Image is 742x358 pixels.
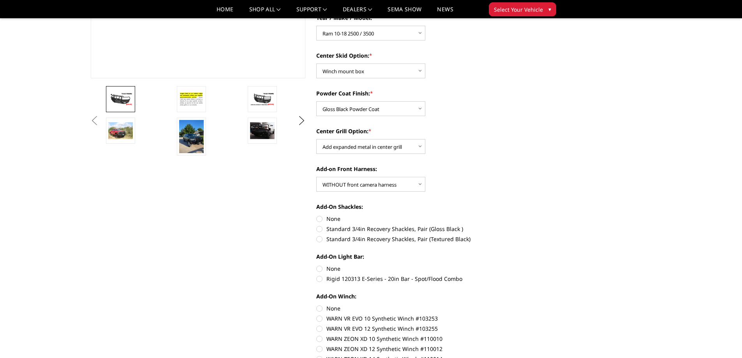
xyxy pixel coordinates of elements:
a: News [437,7,453,18]
img: T2 Series - Extreme Front Bumper (receiver or winch) [108,122,133,139]
img: T2 Series - Extreme Front Bumper (receiver or winch) [179,120,204,153]
img: T2 Series - Extreme Front Bumper (receiver or winch) [179,91,204,108]
span: Select Your Vehicle [494,5,543,14]
label: Rigid 120313 E-Series - 20in Bar - Spot/Flood Combo [316,275,531,283]
label: WARN ZEON XD 10 Synthetic Winch #110010 [316,335,531,343]
label: None [316,215,531,223]
span: ▾ [548,5,551,13]
label: Add-On Winch: [316,292,531,300]
img: T2 Series - Extreme Front Bumper (receiver or winch) [108,92,133,106]
img: T2 Series - Extreme Front Bumper (receiver or winch) [250,122,275,139]
a: shop all [249,7,281,18]
iframe: Chat Widget [703,321,742,358]
label: Add-On Light Bar: [316,252,531,261]
label: WARN VR EVO 12 Synthetic Winch #103255 [316,324,531,333]
label: Standard 3/4in Recovery Shackles, Pair (Gloss Black ) [316,225,531,233]
button: Previous [89,115,100,127]
label: Add-on Front Harness: [316,165,531,173]
label: Center Grill Option: [316,127,531,135]
button: Select Your Vehicle [489,2,556,16]
label: Center Skid Option: [316,51,531,60]
label: None [316,304,531,312]
button: Next [296,115,307,127]
a: Dealers [343,7,372,18]
a: Support [296,7,327,18]
label: Powder Coat Finish: [316,89,531,97]
img: T2 Series - Extreme Front Bumper (receiver or winch) [250,92,275,106]
label: Add-On Shackles: [316,203,531,211]
label: WARN VR EVO 10 Synthetic Winch #103253 [316,314,531,323]
a: SEMA Show [388,7,421,18]
label: WARN ZEON XD 12 Synthetic Winch #110012 [316,345,531,353]
a: Home [217,7,233,18]
label: Standard 3/4in Recovery Shackles, Pair (Textured Black) [316,235,531,243]
label: None [316,265,531,273]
